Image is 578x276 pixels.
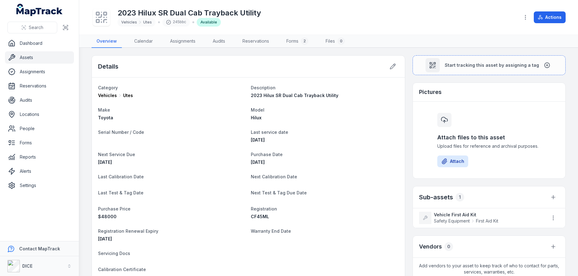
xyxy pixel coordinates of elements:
[456,193,464,202] div: 1
[98,130,144,135] span: Serial Number / Code
[129,35,158,48] a: Calendar
[251,137,265,142] span: [DATE]
[251,130,288,135] span: Last service date
[251,174,297,179] span: Next Calibration Date
[419,193,453,202] h2: Sub-assets
[5,94,74,106] a: Audits
[251,190,307,195] span: Next Test & Tag Due Date
[444,242,453,251] div: 0
[98,236,112,241] span: [DATE]
[5,37,74,49] a: Dashboard
[98,214,117,219] span: 48000 AUD
[98,228,158,234] span: Registration Renewal Expiry
[251,107,264,113] span: Model
[534,11,566,23] button: Actions
[281,35,313,48] a: Forms2
[251,228,291,234] span: Warranty End Date
[251,214,269,219] span: CF45ML
[251,93,338,98] span: 2023 Hilux SR Dual Cab Trayback Utility
[98,152,135,157] span: Next Service Due
[98,190,143,195] span: Last Test & Tag Date
[445,62,539,68] span: Start tracking this asset by assigning a tag
[19,246,60,251] strong: Contact MapTrack
[118,8,261,18] h1: 2023 Hilux SR Dual Cab Trayback Utility
[251,115,262,120] span: Hilux
[419,88,442,96] h3: Pictures
[98,174,144,179] span: Last Calibration Date
[16,4,63,16] a: MapTrack
[121,20,137,25] span: Vehicles
[5,66,74,78] a: Assignments
[98,206,131,211] span: Purchase Price
[98,251,130,256] span: Servicing Docs
[5,51,74,64] a: Assets
[98,92,117,99] span: Vehicles
[98,62,118,71] h2: Details
[5,80,74,92] a: Reservations
[301,37,308,45] div: 2
[98,159,112,165] span: [DATE]
[7,22,57,33] button: Search
[251,152,283,157] span: Purchase Date
[98,267,146,272] span: Calibration Certificate
[5,165,74,177] a: Alerts
[165,35,200,48] a: Assignments
[98,107,110,113] span: Make
[419,242,442,251] h3: Vendors
[92,35,122,48] a: Overview
[98,159,112,165] time: 09/12/2025, 12:00:00 am
[476,218,498,224] span: First Aid Kit
[434,218,470,224] span: Safety Equipment
[251,137,265,142] time: 09/09/2025, 12:00:00 am
[5,179,74,192] a: Settings
[337,37,345,45] div: 0
[251,85,276,90] span: Description
[143,20,152,25] span: Utes
[208,35,230,48] a: Audits
[98,236,112,241] time: 01/08/2025, 12:00:00 am
[437,143,541,149] span: Upload files for reference and archival purposes.
[22,263,32,269] strong: DICE
[434,212,541,218] strong: Vehicle First Aid Kit
[419,212,541,224] a: Vehicle First Aid KitSafety EquipmentFirst Aid Kit
[321,35,350,48] a: Files0
[98,115,113,120] span: Toyota
[5,108,74,121] a: Locations
[5,151,74,163] a: Reports
[413,55,566,75] button: Start tracking this asset by assigning a tag
[251,159,265,165] span: [DATE]
[5,122,74,135] a: People
[162,18,190,27] div: 245bbc
[98,85,118,90] span: Category
[251,159,265,165] time: 01/08/2023, 12:00:00 am
[29,24,43,31] span: Search
[197,18,221,27] div: Available
[5,137,74,149] a: Forms
[238,35,274,48] a: Reservations
[123,92,133,99] span: Utes
[251,206,277,211] span: Registration
[437,133,541,142] h3: Attach files to this asset
[437,155,468,167] button: Attach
